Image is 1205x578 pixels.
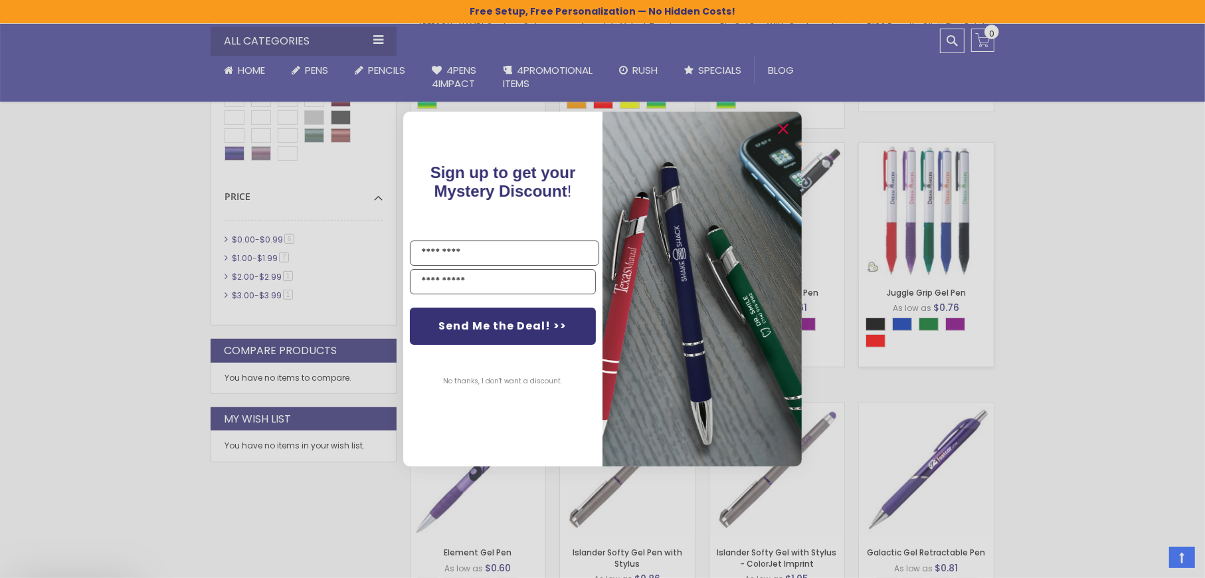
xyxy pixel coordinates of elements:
button: No thanks, I don't want a discount. [437,365,569,398]
span: ! [430,163,576,200]
button: Send Me the Deal! >> [410,308,596,345]
input: YOUR EMAIL [410,269,596,294]
button: Close dialog [773,118,794,140]
iframe: Google Customer Reviews [1095,542,1205,578]
img: 081b18bf-2f98-4675-a917-09431eb06994.jpeg [602,112,802,466]
span: Sign up to get your Mystery Discount [430,163,576,200]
